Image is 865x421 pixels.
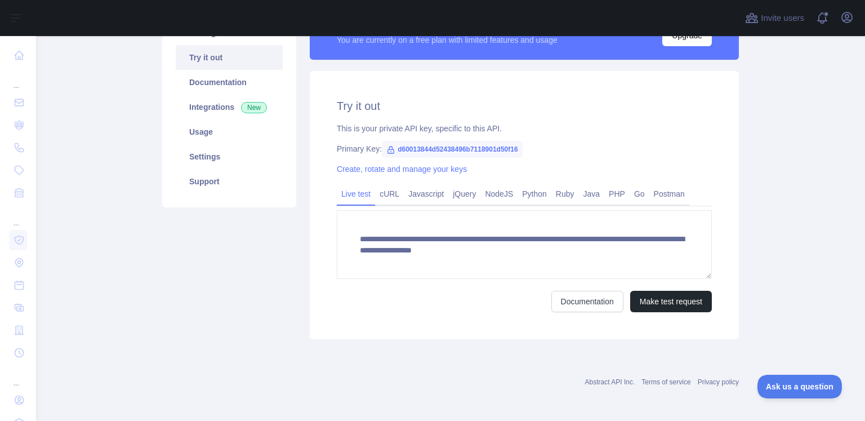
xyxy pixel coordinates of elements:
a: Javascript [404,185,448,203]
div: ... [9,365,27,388]
a: Documentation [551,291,623,312]
a: Ruby [551,185,579,203]
div: Primary Key: [337,143,712,154]
div: ... [9,68,27,90]
iframe: Toggle Customer Support [757,375,842,398]
span: Invite users [761,12,804,25]
button: Make test request [630,291,712,312]
a: Usage [176,119,283,144]
a: Python [518,185,551,203]
a: cURL [375,185,404,203]
a: Support [176,169,283,194]
span: New [241,102,267,113]
a: Go [630,185,649,203]
div: ... [9,205,27,228]
h2: Try it out [337,98,712,114]
a: Live test [337,185,375,203]
a: jQuery [448,185,480,203]
a: Postman [649,185,689,203]
a: Integrations New [176,95,283,119]
a: Privacy policy [698,378,739,386]
div: You are currently on a free plan with limited features and usage [337,34,558,46]
a: Try it out [176,45,283,70]
a: Documentation [176,70,283,95]
a: Java [579,185,605,203]
a: NodeJS [480,185,518,203]
a: Settings [176,144,283,169]
button: Invite users [743,9,806,27]
div: This is your private API key, specific to this API. [337,123,712,134]
a: Abstract API Inc. [585,378,635,386]
a: Terms of service [641,378,690,386]
a: PHP [604,185,630,203]
a: Create, rotate and manage your keys [337,165,467,174]
span: d60013844d52438496b7118901d50f16 [382,141,523,158]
